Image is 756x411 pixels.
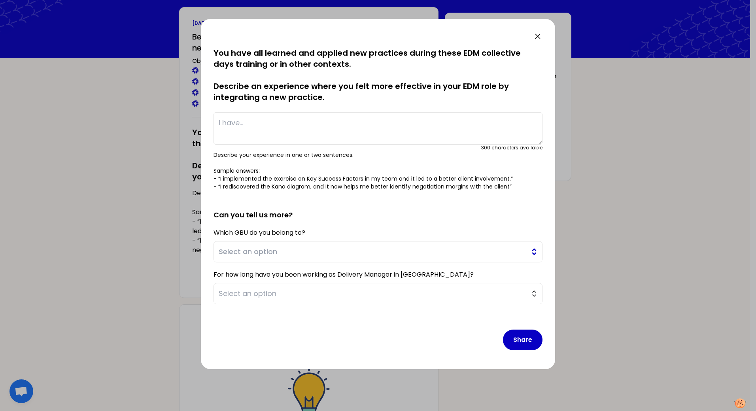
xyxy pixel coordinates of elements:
h2: Can you tell us more? [214,197,542,221]
p: Describe your experience in one or two sentences. Sample answers: - “I implemented the exercise o... [214,151,542,190]
button: Select an option [214,241,542,262]
div: 300 characters available [481,145,542,151]
button: Share [503,330,542,350]
button: Select an option [214,283,542,304]
span: Select an option [219,246,526,257]
span: Select an option [219,288,526,299]
label: For how long have you been working as Delivery Manager in [GEOGRAPHIC_DATA]? [214,270,474,279]
label: Which GBU do you belong to? [214,228,305,237]
p: You have all learned and applied new practices during these EDM collective days training or in ot... [214,47,542,103]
